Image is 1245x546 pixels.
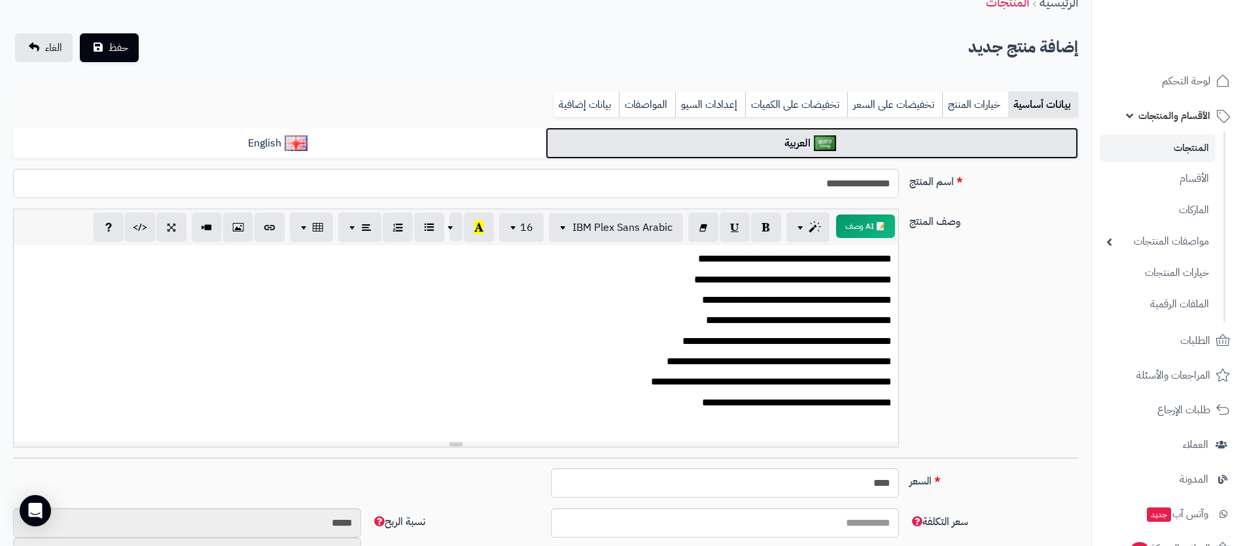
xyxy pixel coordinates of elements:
[847,92,942,118] a: تخفيضات على السعر
[1100,165,1216,193] a: الأقسام
[1146,505,1208,523] span: وآتس آب
[553,92,619,118] a: بيانات إضافية
[372,514,425,530] span: نسبة الربح
[549,213,683,242] button: IBM Plex Sans Arabic
[1138,107,1210,125] span: الأقسام والمنتجات
[15,33,73,62] a: الغاء
[1136,366,1210,384] span: المراجعات والأسئلة
[1100,135,1216,162] a: المنتجات
[619,92,675,118] a: المواصفات
[499,213,544,242] button: 16
[1100,65,1237,97] a: لوحة التحكم
[1147,507,1171,522] span: جديد
[1100,360,1237,391] a: المراجعات والأسئلة
[1100,498,1237,530] a: وآتس آبجديد
[1100,325,1237,356] a: الطلبات
[1100,259,1216,287] a: خيارات المنتجات
[1008,92,1078,118] a: بيانات أساسية
[109,40,128,56] span: حفظ
[1180,332,1210,350] span: الطلبات
[942,92,1008,118] a: خيارات المنتج
[13,128,546,160] a: English
[1180,470,1208,488] span: المدونة
[572,220,673,235] span: IBM Plex Sans Arabic
[546,128,1078,160] a: العربية
[814,135,837,151] img: العربية
[1183,435,1208,454] span: العملاء
[836,214,895,238] button: 📝 AI وصف
[968,34,1078,61] h2: إضافة منتج جديد
[904,169,1083,190] label: اسم المنتج
[1100,394,1237,426] a: طلبات الإرجاع
[1162,72,1210,90] span: لوحة التحكم
[904,468,1083,489] label: السعر
[745,92,847,118] a: تخفيضات على الكميات
[1100,228,1216,256] a: مواصفات المنتجات
[520,220,533,235] span: 16
[20,495,51,526] div: Open Intercom Messenger
[1100,429,1237,460] a: العملاء
[80,33,139,62] button: حفظ
[285,135,307,151] img: English
[909,514,968,530] span: سعر التكلفة
[675,92,745,118] a: إعدادات السيو
[1100,196,1216,224] a: الماركات
[1100,464,1237,495] a: المدونة
[45,40,62,56] span: الغاء
[1157,401,1210,419] span: طلبات الإرجاع
[904,209,1083,230] label: وصف المنتج
[1100,290,1216,318] a: الملفات الرقمية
